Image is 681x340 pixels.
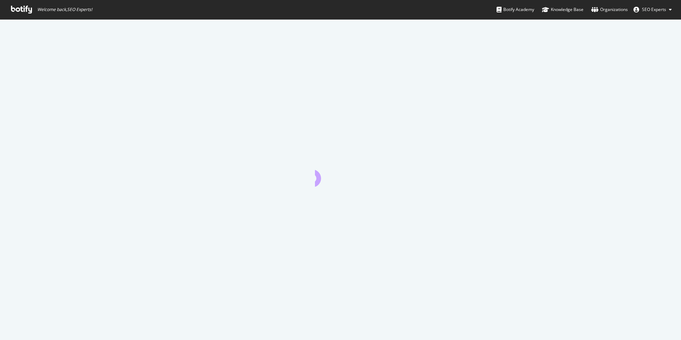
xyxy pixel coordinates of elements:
div: Botify Academy [497,6,534,13]
span: SEO Experts [642,6,666,12]
button: SEO Experts [628,4,677,15]
span: Welcome back, SEO Experts ! [37,7,92,12]
div: Knowledge Base [542,6,583,13]
div: Organizations [591,6,628,13]
div: animation [315,161,366,187]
